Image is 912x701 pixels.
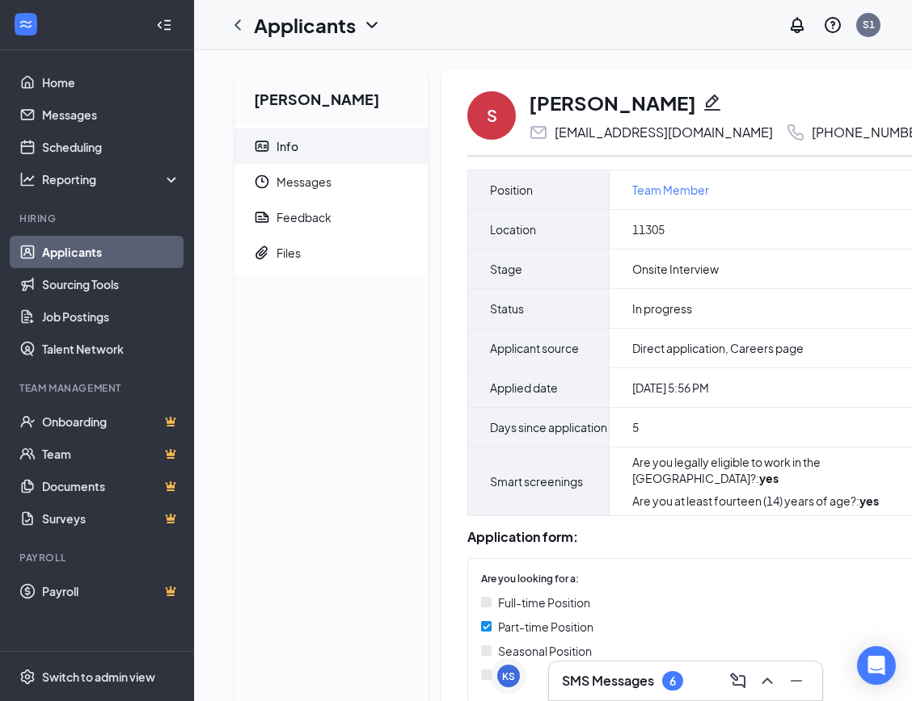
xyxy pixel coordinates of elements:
[156,17,172,33] svg: Collapse
[254,174,270,190] svg: Clock
[42,438,180,470] a: TeamCrown
[42,669,155,685] div: Switch to admin view
[632,221,665,237] span: 11305
[19,669,36,685] svg: Settings
[490,338,579,358] span: Applicant source
[632,300,692,317] span: In progress
[277,209,331,225] div: Feedback
[42,66,180,99] a: Home
[42,333,180,365] a: Talent Network
[823,15,842,35] svg: QuestionInfo
[42,99,180,131] a: Messages
[42,470,180,502] a: DocumentsCrown
[234,235,429,271] a: PaperclipFiles
[758,671,777,691] svg: ChevronUp
[490,180,533,199] span: Position
[759,471,779,485] strong: yes
[234,164,429,199] a: ClockMessages
[787,671,806,691] svg: Minimize
[42,131,180,163] a: Scheduling
[703,93,722,112] svg: Pencil
[42,575,180,607] a: PayrollCrown
[19,381,177,395] div: Team Management
[863,18,875,31] div: S1
[632,181,709,199] a: Team Member
[42,502,180,535] a: SurveysCrown
[254,138,270,154] svg: ContactCard
[19,171,36,187] svg: Analysis
[490,378,558,397] span: Applied date
[529,123,548,142] svg: Email
[234,69,429,122] h2: [PERSON_NAME]
[529,89,696,116] h1: [PERSON_NAME]
[857,646,896,685] div: Open Intercom Messenger
[277,245,301,261] div: Files
[783,668,809,694] button: Minimize
[228,15,247,35] svg: ChevronLeft
[254,209,270,225] svg: Report
[786,123,805,142] svg: Phone
[502,670,515,683] div: KS
[632,380,709,396] span: [DATE] 5:56 PM
[254,11,356,39] h1: Applicants
[42,268,180,300] a: Sourcing Tools
[490,472,583,491] span: Smart screenings
[19,551,177,565] div: Payroll
[487,104,497,127] div: S
[725,668,751,694] button: ComposeMessage
[481,572,579,587] span: Are you looking for a:
[754,668,780,694] button: ChevronUp
[498,594,590,611] span: Full-time Position
[490,299,524,318] span: Status
[362,15,382,35] svg: ChevronDown
[490,259,522,279] span: Stage
[18,16,34,32] svg: WorkstreamLogo
[498,618,593,636] span: Part-time Position
[632,261,719,277] span: Onsite Interview
[19,212,177,225] div: Hiring
[632,340,804,356] span: Direct application, Careers page
[669,674,676,688] div: 6
[787,15,807,35] svg: Notifications
[490,418,607,437] span: Days since application
[728,671,748,691] svg: ComposeMessage
[859,493,879,508] strong: yes
[277,138,298,154] div: Info
[234,128,429,164] a: ContactCardInfo
[277,164,416,199] span: Messages
[42,405,180,438] a: OnboardingCrown
[632,419,639,435] span: 5
[490,220,536,239] span: Location
[254,245,270,261] svg: Paperclip
[234,199,429,235] a: ReportFeedback
[42,171,181,187] div: Reporting
[42,236,180,268] a: Applicants
[562,672,654,690] h3: SMS Messages
[498,642,592,660] span: Seasonal Position
[555,124,773,141] div: [EMAIL_ADDRESS][DOMAIN_NAME]
[42,300,180,333] a: Job Postings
